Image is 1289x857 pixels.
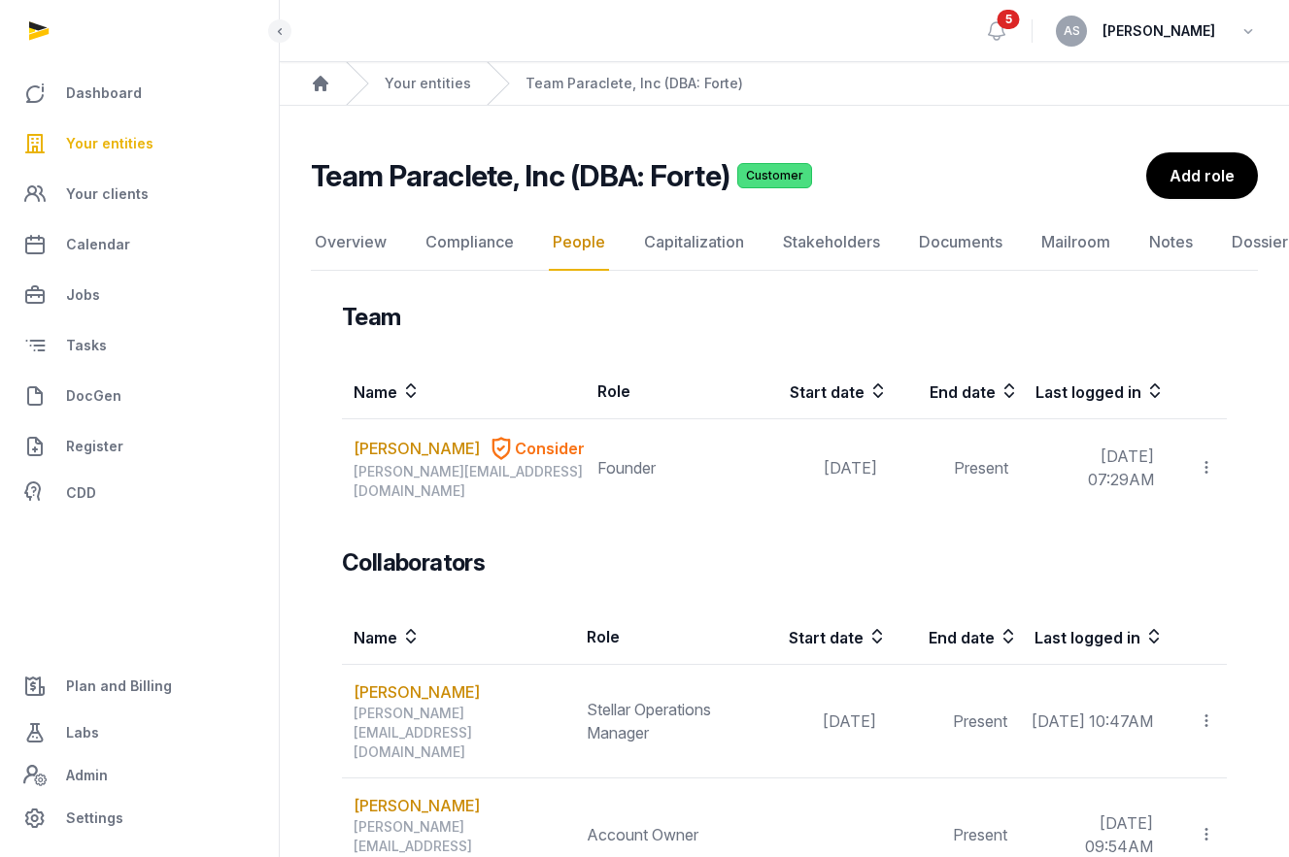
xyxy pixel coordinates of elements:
[737,163,812,188] span: Customer
[66,132,153,155] span: Your entities
[1085,813,1153,856] span: [DATE] 09:54AM
[354,462,585,501] div: [PERSON_NAME][EMAIL_ADDRESS][DOMAIN_NAME]
[1037,214,1114,271] a: Mailroom
[16,171,263,217] a: Your clients
[754,610,888,665] th: Start date
[66,764,108,787] span: Admin
[640,214,748,271] a: Capitalization
[889,364,1020,419] th: End date
[953,825,1007,844] span: Present
[66,283,100,307] span: Jobs
[586,364,756,419] th: Role
[66,233,130,256] span: Calendar
[16,221,263,268] a: Calendar
[756,364,890,419] th: Start date
[66,182,149,206] span: Your clients
[311,214,1258,271] nav: Tabs
[311,158,729,193] h2: Team Paraclete, Inc (DBA: Forte)
[1056,16,1087,47] button: AS
[280,62,1289,106] nav: Breadcrumb
[549,214,609,271] a: People
[756,419,890,517] td: [DATE]
[586,419,756,517] td: Founder
[953,711,1007,731] span: Present
[342,302,401,333] h3: Team
[66,82,142,105] span: Dashboard
[66,675,172,698] span: Plan and Billing
[515,437,585,460] span: Consider
[1032,711,1153,731] span: [DATE] 10:47AM
[354,680,480,704] a: [PERSON_NAME]
[1020,364,1166,419] th: Last logged in
[342,364,586,419] th: Name
[66,481,96,505] span: CDD
[915,214,1006,271] a: Documents
[66,384,121,408] span: DocGen
[575,665,754,778] td: Stellar Operations Manager
[422,214,518,271] a: Compliance
[888,610,1019,665] th: End date
[1019,610,1165,665] th: Last logged in
[311,214,390,271] a: Overview
[16,373,263,419] a: DocGen
[385,74,471,93] a: Your entities
[16,423,263,470] a: Register
[354,704,574,762] div: [PERSON_NAME][EMAIL_ADDRESS][DOMAIN_NAME]
[16,120,263,167] a: Your entities
[66,721,99,744] span: Labs
[66,334,107,357] span: Tasks
[16,474,263,512] a: CDD
[342,547,485,578] h3: Collaborators
[1088,446,1154,489] span: [DATE] 07:29AM
[1146,152,1258,199] a: Add role
[16,663,263,709] a: Plan and Billing
[754,665,888,778] td: [DATE]
[998,10,1020,29] span: 5
[16,756,263,795] a: Admin
[354,794,480,817] a: [PERSON_NAME]
[66,435,123,458] span: Register
[354,437,480,460] a: [PERSON_NAME]
[1145,214,1197,271] a: Notes
[16,322,263,369] a: Tasks
[779,214,884,271] a: Stakeholders
[954,458,1008,478] span: Present
[1102,19,1215,43] span: [PERSON_NAME]
[16,272,263,318] a: Jobs
[16,70,263,116] a: Dashboard
[526,74,743,93] a: Team Paraclete, Inc (DBA: Forte)
[1064,25,1080,37] span: AS
[16,709,263,756] a: Labs
[575,610,754,665] th: Role
[66,807,123,830] span: Settings
[16,795,263,841] a: Settings
[342,610,575,665] th: Name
